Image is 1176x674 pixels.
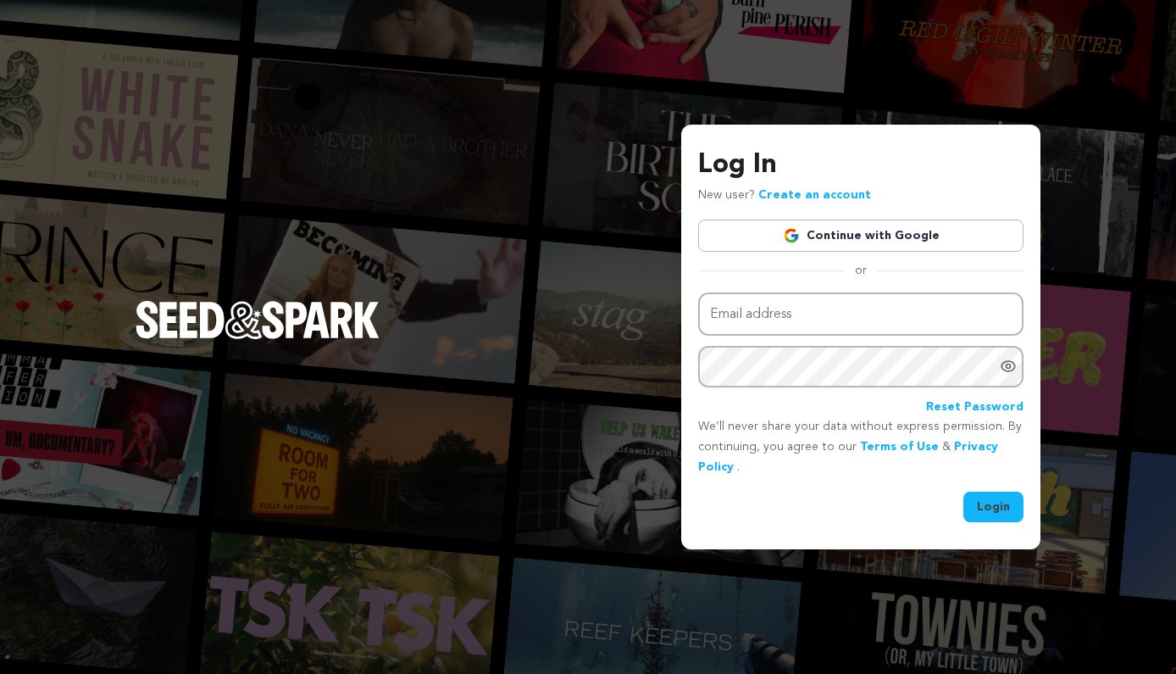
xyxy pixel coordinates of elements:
[698,292,1023,336] input: Email address
[698,441,998,473] a: Privacy Policy
[783,227,800,244] img: Google logo
[1000,358,1017,375] a: Show password as plain text. Warning: this will display your password on the screen.
[963,492,1023,522] button: Login
[698,417,1023,477] p: We’ll never share your data without express permission. By continuing, you agree to our & .
[698,145,1023,186] h3: Log In
[698,186,871,206] p: New user?
[136,301,380,338] img: Seed&Spark Logo
[860,441,939,453] a: Terms of Use
[758,189,871,201] a: Create an account
[698,220,1023,252] a: Continue with Google
[926,398,1023,418] a: Reset Password
[845,262,877,279] span: or
[136,301,380,372] a: Seed&Spark Homepage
